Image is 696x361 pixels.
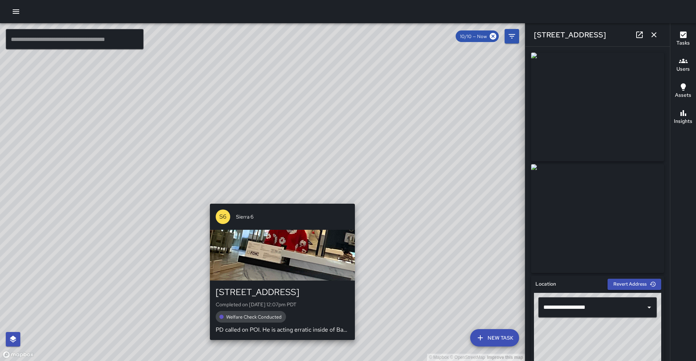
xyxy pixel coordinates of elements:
[674,117,692,125] h6: Insights
[670,78,696,104] button: Assets
[219,212,227,221] p: S6
[456,33,491,40] span: 10/10 — Now
[216,301,349,308] p: Completed on [DATE] 12:07pm PDT
[670,26,696,52] button: Tasks
[505,29,519,43] button: Filters
[531,164,664,273] img: request_images%2Ff1ca7b90-a60d-11f0-b171-ed913e6e1145
[210,204,355,340] button: S6Sierra 6[STREET_ADDRESS]Completed on [DATE] 12:07pm PDTWelfare Check ConductedPD called on POI....
[216,286,349,298] div: [STREET_ADDRESS]
[534,29,606,41] h6: [STREET_ADDRESS]
[676,65,690,73] h6: Users
[222,314,286,320] span: Welfare Check Conducted
[216,325,349,334] p: PD called on POI. He is acting erratic inside of Bank Of America. Currently in contact with secur...
[675,91,691,99] h6: Assets
[608,279,661,290] button: Revert Address
[670,104,696,130] button: Insights
[670,52,696,78] button: Users
[531,53,664,161] img: request_images%2Ff0e105f0-a60d-11f0-b171-ed913e6e1145
[644,302,654,312] button: Open
[456,30,499,42] div: 10/10 — Now
[470,329,519,347] button: New Task
[236,213,349,220] span: Sierra 6
[535,280,556,288] h6: Location
[676,39,690,47] h6: Tasks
